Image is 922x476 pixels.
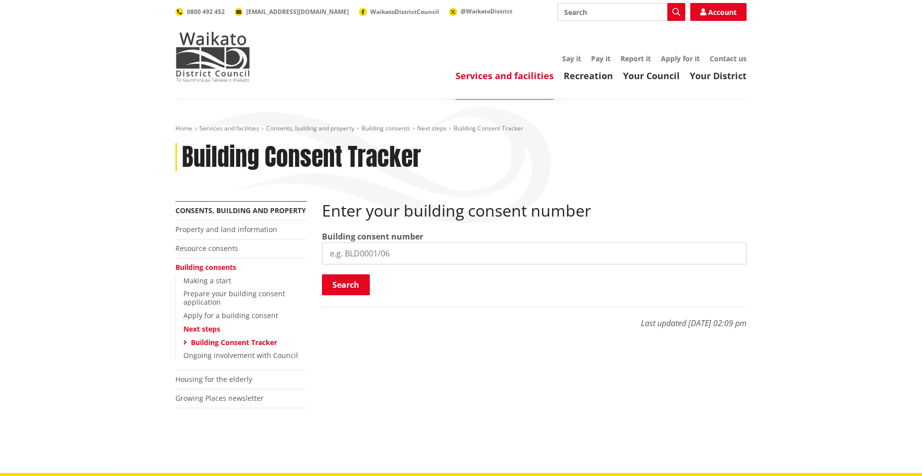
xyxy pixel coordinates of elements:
[322,242,747,264] input: e.g. BLD0001/06
[456,70,554,82] a: Services and facilities
[183,276,231,285] a: Making a start
[235,7,349,16] a: [EMAIL_ADDRESS][DOMAIN_NAME]
[359,7,439,16] a: WaikatoDistrictCouncil
[417,124,447,132] a: Next steps
[175,124,747,133] nav: breadcrumb
[361,124,410,132] a: Building consents
[591,54,611,63] a: Pay it
[175,32,250,82] img: Waikato District Council - Te Kaunihera aa Takiwaa o Waikato
[449,7,512,15] a: @WaikatoDistrict
[183,311,278,320] a: Apply for a building consent
[322,274,370,295] button: Search
[175,243,238,253] a: Resource consents
[620,54,651,63] a: Report it
[175,124,192,132] a: Home
[246,7,349,16] span: [EMAIL_ADDRESS][DOMAIN_NAME]
[191,338,277,347] a: Building Consent Tracker
[564,70,613,82] a: Recreation
[623,70,680,82] a: Your Council
[461,7,512,15] span: @WaikatoDistrict
[322,307,747,329] p: Last updated [DATE] 02:09 pm
[562,54,581,63] a: Say it
[183,289,285,307] a: Prepare your building consent application
[690,3,747,21] a: Account
[710,54,747,63] a: Contact us
[661,54,700,63] a: Apply for it
[175,393,264,403] a: Growing Places newsletter
[199,124,259,132] a: Services and facilities
[322,201,747,220] h2: Enter your building consent number
[175,206,306,215] a: Consents, building and property
[266,124,354,132] a: Consents, building and property
[175,374,252,384] a: Housing for the elderly
[690,70,747,82] a: Your District
[183,324,220,334] a: Next steps
[175,262,236,272] a: Building consents
[175,225,277,234] a: Property and land information
[187,7,225,16] span: 0800 492 452
[175,7,225,16] a: 0800 492 452
[182,143,421,172] h1: Building Consent Tracker
[454,124,523,132] span: Building Consent Tracker
[558,3,685,21] input: Search input
[183,351,298,360] a: Ongoing involvement with Council
[322,231,423,242] label: Building consent number
[370,7,439,16] span: WaikatoDistrictCouncil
